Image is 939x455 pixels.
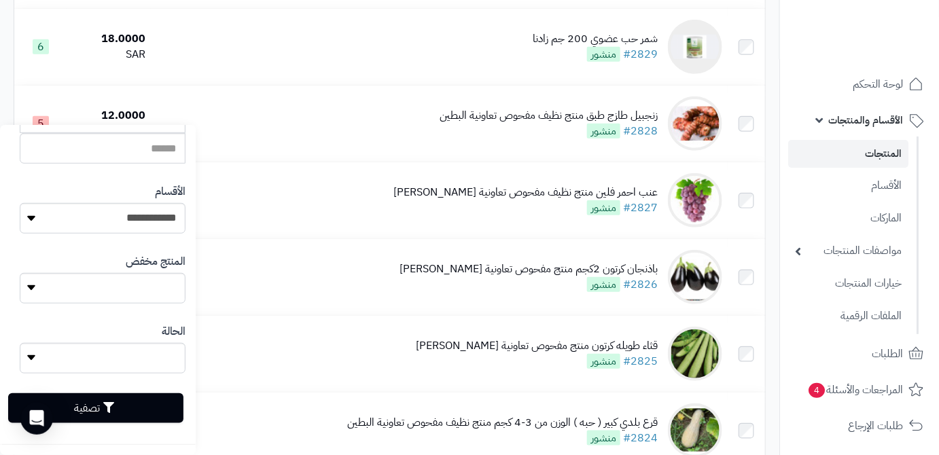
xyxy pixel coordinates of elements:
span: 6 [33,39,49,54]
img: شمر حب عضوي 200 جم زادنا [668,20,722,74]
a: المراجعات والأسئلة4 [788,374,931,406]
span: لوحة التحكم [853,75,903,94]
img: عنب احمر فلين منتج نظيف مفحوص تعاونية الباطين [668,173,722,227]
span: المراجعات والأسئلة [807,380,903,399]
a: الأقسام [788,171,908,200]
div: SAR [72,47,145,62]
span: منشور [587,124,620,139]
div: قرع بلدي كبير ( حبه ) الوزن من 3-4 كجم منتج نظيف مفحوص تعاونية البطين [347,415,658,431]
span: منشور [587,431,620,445]
a: مواصفات المنتجات [788,236,908,266]
span: منشور [587,200,620,215]
a: #2826 [623,276,658,293]
label: الأقسام [155,184,185,200]
span: منشور [587,47,620,62]
span: منشور [587,277,620,292]
div: باذنجان كرتون 2كجم منتج مفحوص تعاونية [PERSON_NAME] [400,261,658,277]
span: الأقسام والمنتجات [828,111,903,130]
span: الطلبات [872,344,903,363]
a: خيارات المنتجات [788,269,908,298]
div: 18.0000 [72,31,145,47]
a: لوحة التحكم [788,68,931,101]
a: طلبات الإرجاع [788,409,931,442]
div: 12.0000 [72,108,145,124]
img: باذنجان كرتون 2كجم منتج مفحوص تعاونية الباطين [668,250,722,304]
div: عنب احمر فلين منتج نظيف مفحوص تعاونية [PERSON_NAME] [393,185,658,200]
span: منشور [587,354,620,369]
div: SAR [72,124,145,139]
button: تصفية [8,393,183,423]
label: المنتج مخفض [126,254,185,270]
a: #2828 [623,123,658,139]
a: الطلبات [788,338,931,370]
a: #2827 [623,200,658,216]
a: المنتجات [788,140,908,168]
span: 5 [33,116,49,131]
div: زنجبيل طازج طبق منتج نظيف مفحوص تعاونية البطين [440,108,658,124]
img: قثاء طويله كرتون منتج مفحوص تعاونية الباطين [668,327,722,381]
span: 4 [809,383,825,398]
a: #2829 [623,46,658,62]
a: الماركات [788,204,908,233]
a: #2825 [623,353,658,369]
div: قثاء طويله كرتون منتج مفحوص تعاونية [PERSON_NAME] [416,338,658,354]
span: طلبات الإرجاع [848,416,903,435]
div: شمر حب عضوي 200 جم زادنا [533,31,658,47]
div: Open Intercom Messenger [20,402,53,435]
img: logo-2.png [847,38,926,67]
label: الحالة [162,324,185,340]
img: زنجبيل طازج طبق منتج نظيف مفحوص تعاونية البطين [668,96,722,151]
a: #2824 [623,430,658,446]
a: الملفات الرقمية [788,302,908,331]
